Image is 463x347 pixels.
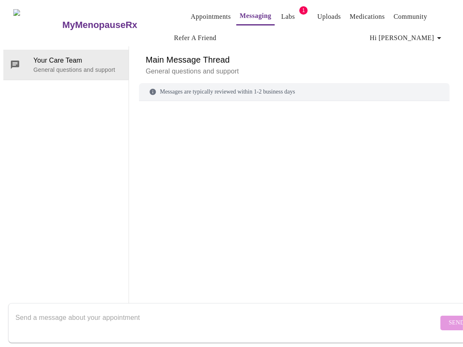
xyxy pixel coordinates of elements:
[146,66,443,76] p: General questions and support
[317,11,341,23] a: Uploads
[174,32,217,44] a: Refer a Friend
[171,30,220,46] button: Refer a Friend
[15,309,438,336] textarea: Send a message about your appointment
[281,11,295,23] a: Labs
[139,83,450,101] div: Messages are typically reviewed within 1-2 business days
[3,50,129,80] div: Your Care TeamGeneral questions and support
[240,10,271,22] a: Messaging
[314,8,344,25] button: Uploads
[299,6,308,15] span: 1
[367,30,448,46] button: Hi [PERSON_NAME]
[187,8,234,25] button: Appointments
[33,56,122,66] span: Your Care Team
[236,8,275,25] button: Messaging
[13,9,61,41] img: MyMenopauseRx Logo
[62,20,137,30] h3: MyMenopauseRx
[394,11,428,23] a: Community
[275,8,301,25] button: Labs
[33,66,122,74] p: General questions and support
[146,53,443,66] h6: Main Message Thread
[370,32,444,44] span: Hi [PERSON_NAME]
[390,8,431,25] button: Community
[191,11,231,23] a: Appointments
[347,8,388,25] button: Medications
[61,10,171,40] a: MyMenopauseRx
[350,11,385,23] a: Medications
